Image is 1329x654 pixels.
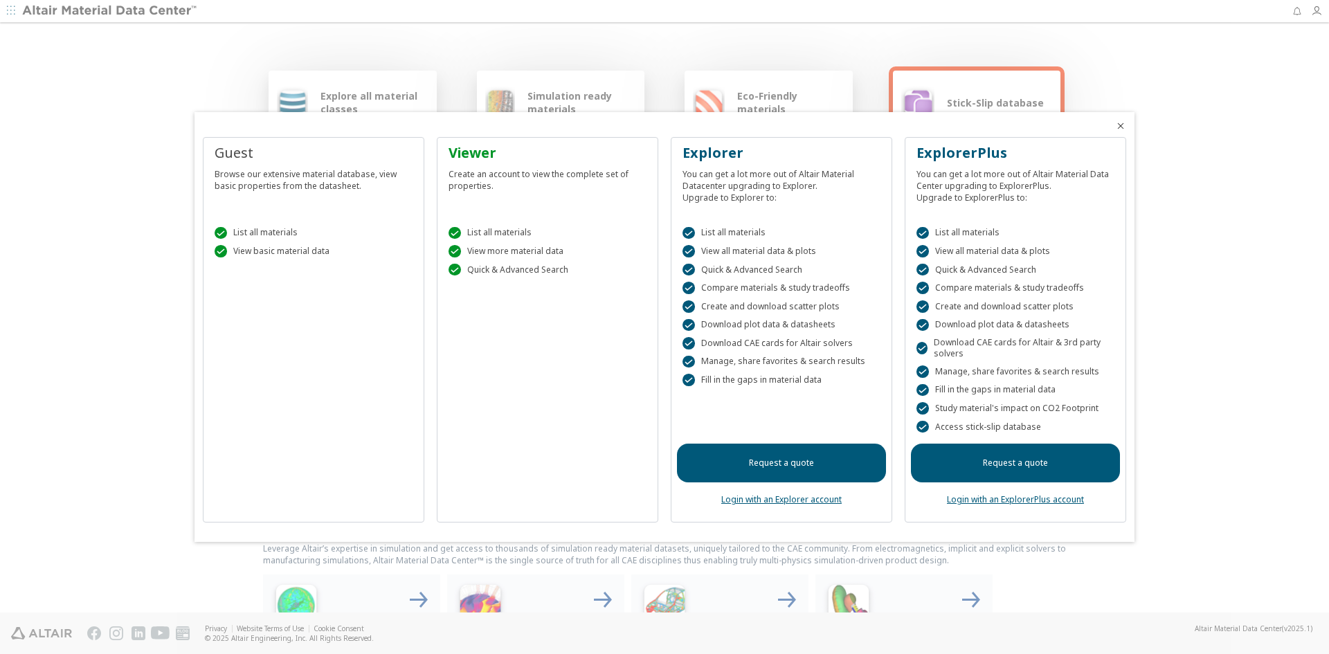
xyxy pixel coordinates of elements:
[682,245,880,257] div: View all material data & plots
[682,356,695,368] div: 
[916,365,929,378] div: 
[916,227,1114,239] div: List all materials
[215,163,413,192] div: Browse our extensive material database, view basic properties from the datasheet.
[1115,120,1126,131] button: Close
[449,245,461,257] div: 
[916,402,929,415] div: 
[682,264,695,276] div: 
[721,493,842,505] a: Login with an Explorer account
[916,421,929,433] div: 
[916,384,929,397] div: 
[916,143,1114,163] div: ExplorerPlus
[682,227,880,239] div: List all materials
[916,282,1114,294] div: Compare materials & study tradeoffs
[916,282,929,294] div: 
[682,300,880,313] div: Create and download scatter plots
[916,300,929,313] div: 
[916,337,1114,359] div: Download CAE cards for Altair & 3rd party solvers
[682,374,880,386] div: Fill in the gaps in material data
[916,384,1114,397] div: Fill in the gaps in material data
[682,264,880,276] div: Quick & Advanced Search
[916,227,929,239] div: 
[215,245,413,257] div: View basic material data
[215,245,227,257] div: 
[449,227,461,239] div: 
[449,264,461,276] div: 
[916,319,929,331] div: 
[682,356,880,368] div: Manage, share favorites & search results
[682,245,695,257] div: 
[911,444,1120,482] a: Request a quote
[449,245,647,257] div: View more material data
[682,282,880,294] div: Compare materials & study tradeoffs
[677,444,886,482] a: Request a quote
[916,365,1114,378] div: Manage, share favorites & search results
[449,227,647,239] div: List all materials
[916,402,1114,415] div: Study material's impact on CO2 Footprint
[682,227,695,239] div: 
[215,227,227,239] div: 
[682,163,880,203] div: You can get a lot more out of Altair Material Datacenter upgrading to Explorer. Upgrade to Explor...
[215,143,413,163] div: Guest
[916,264,1114,276] div: Quick & Advanced Search
[682,374,695,386] div: 
[449,163,647,192] div: Create an account to view the complete set of properties.
[916,319,1114,331] div: Download plot data & datasheets
[916,245,1114,257] div: View all material data & plots
[916,342,928,354] div: 
[682,319,695,331] div: 
[682,319,880,331] div: Download plot data & datasheets
[449,143,647,163] div: Viewer
[449,264,647,276] div: Quick & Advanced Search
[916,264,929,276] div: 
[682,282,695,294] div: 
[682,337,880,349] div: Download CAE cards for Altair solvers
[215,227,413,239] div: List all materials
[916,245,929,257] div: 
[682,337,695,349] div: 
[916,421,1114,433] div: Access stick-slip database
[916,163,1114,203] div: You can get a lot more out of Altair Material Data Center upgrading to ExplorerPlus. Upgrade to E...
[682,300,695,313] div: 
[947,493,1084,505] a: Login with an ExplorerPlus account
[916,300,1114,313] div: Create and download scatter plots
[682,143,880,163] div: Explorer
